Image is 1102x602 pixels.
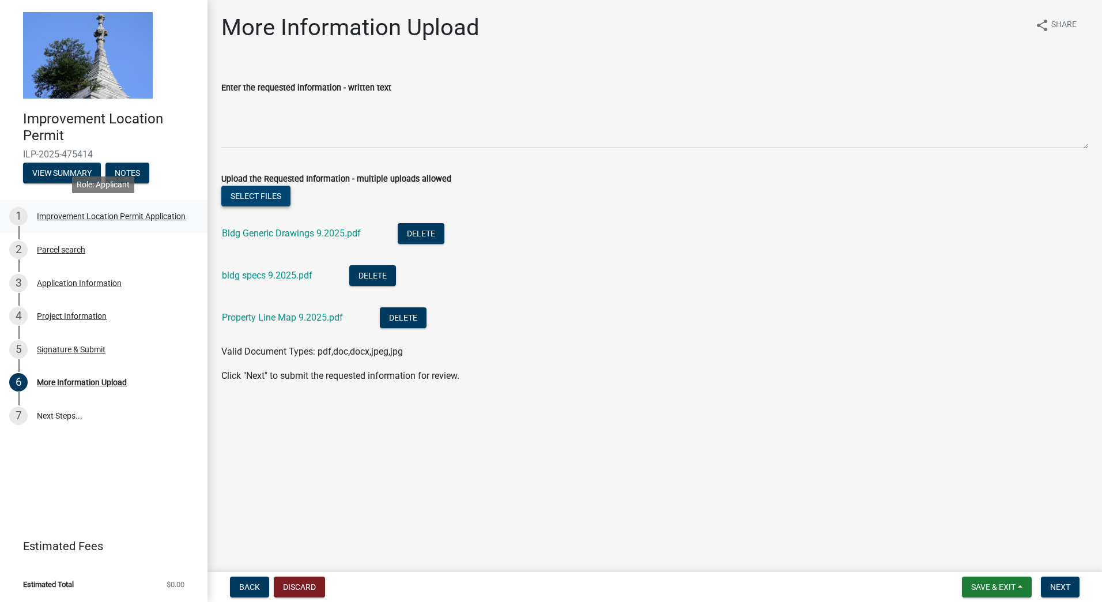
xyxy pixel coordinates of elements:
span: Valid Document Types: pdf,doc,docx,jpeg,jpg [221,346,403,357]
div: Role: Applicant [72,176,134,193]
span: Next [1050,582,1070,592]
div: 1 [9,207,28,225]
button: Select files [221,186,290,206]
span: $0.00 [167,581,184,588]
span: Share [1051,18,1077,32]
button: Discard [274,577,325,597]
button: Next [1041,577,1080,597]
p: Click "Next" to submit the requested information for review. [221,369,1088,383]
wm-modal-confirm: Delete Document [380,313,427,324]
button: Back [230,577,269,597]
wm-modal-confirm: Summary [23,169,101,178]
div: 4 [9,307,28,325]
a: Estimated Fees [9,535,189,558]
div: 3 [9,274,28,292]
div: Project Information [37,312,107,320]
wm-modal-confirm: Delete Document [349,271,396,282]
button: Delete [380,307,427,328]
span: Back [239,582,260,592]
div: 6 [9,373,28,392]
img: Decatur County, Indiana [23,12,153,99]
h1: More Information Upload [221,14,480,42]
i: share [1035,18,1049,32]
span: Estimated Total [23,581,74,588]
div: More Information Upload [37,378,127,386]
button: View Summary [23,163,101,183]
label: Enter the requested information - written text [221,84,391,92]
button: Notes [105,163,149,183]
wm-modal-confirm: Delete Document [398,229,444,240]
div: Improvement Location Permit Application [37,212,186,220]
button: shareShare [1026,14,1086,36]
div: Parcel search [37,246,85,254]
span: ILP-2025-475414 [23,149,184,160]
div: 7 [9,407,28,425]
a: bldg specs 9.2025.pdf [222,270,312,281]
button: Save & Exit [962,577,1032,597]
div: 2 [9,240,28,259]
a: Bldg Generic Drawings 9.2025.pdf [222,228,361,239]
h4: Improvement Location Permit [23,111,198,144]
div: Application Information [37,279,122,287]
button: Delete [398,223,444,244]
a: Property Line Map 9.2025.pdf [222,312,343,323]
wm-modal-confirm: Notes [105,169,149,178]
span: Save & Exit [971,582,1016,592]
div: Signature & Submit [37,345,105,353]
label: Upload the Requested Information - multiple uploads allowed [221,175,451,183]
div: 5 [9,340,28,359]
button: Delete [349,265,396,286]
